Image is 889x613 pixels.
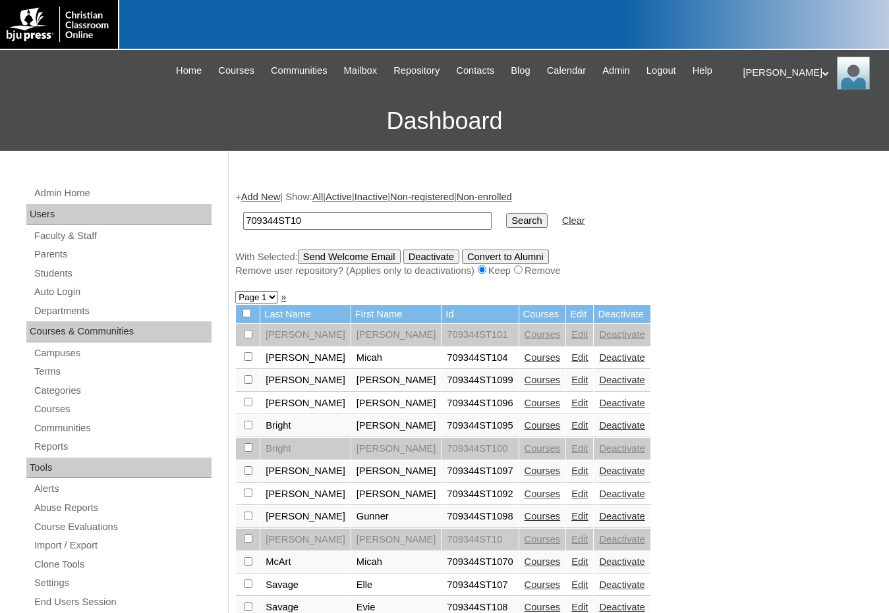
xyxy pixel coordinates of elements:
a: Deactivate [599,398,645,408]
td: Deactivate [594,305,650,324]
a: Inactive [355,192,388,202]
a: Contacts [449,63,501,78]
a: Edit [571,534,588,545]
a: Calendar [540,63,592,78]
input: Convert to Alumni [462,250,549,264]
td: McArt [260,551,351,573]
td: Edit [566,305,593,324]
td: [PERSON_NAME] [351,415,442,437]
a: Parents [33,246,212,263]
a: Settings [33,575,212,591]
a: Courses [525,489,561,499]
a: Non-registered [390,192,454,202]
a: Non-enrolled [457,192,512,202]
td: 709344ST101 [442,324,518,346]
a: Deactivate [599,489,645,499]
a: Repository [387,63,446,78]
a: Edit [571,375,588,385]
a: Auto Login [33,284,212,300]
a: Blog [504,63,536,78]
a: Mailbox [337,63,384,78]
a: Add New [241,192,280,202]
a: Edit [571,443,588,454]
span: Home [176,63,202,78]
td: 709344ST104 [442,347,518,369]
a: Edit [571,329,588,340]
td: Savage [260,574,351,597]
td: 709344ST1095 [442,415,518,437]
a: Courses [525,602,561,612]
a: Categories [33,383,212,399]
a: Edit [571,489,588,499]
span: Help [693,63,712,78]
div: Courses & Communities [26,321,212,342]
a: Courses [525,534,561,545]
span: Calendar [547,63,586,78]
a: Courses [212,63,261,78]
a: Edit [571,420,588,431]
a: Course Evaluations [33,519,212,535]
td: 709344ST1098 [442,506,518,528]
input: Send Welcome Email [298,250,401,264]
td: [PERSON_NAME] [260,506,351,528]
a: Edit [571,466,588,476]
a: » [281,292,286,302]
input: Search [506,213,547,228]
td: [PERSON_NAME] [260,369,351,392]
img: logo-white.png [7,7,111,42]
a: Edit [571,556,588,567]
td: Courses [519,305,566,324]
td: 709344ST1097 [442,460,518,483]
a: Edit [571,511,588,521]
span: Blog [511,63,530,78]
a: Clear [562,215,585,226]
span: Courses [218,63,254,78]
a: Courses [525,398,561,408]
a: Departments [33,303,212,319]
a: Deactivate [599,602,645,612]
td: [PERSON_NAME] [351,392,442,415]
span: Logout [646,63,676,78]
a: Communities [264,63,334,78]
a: All [312,192,323,202]
a: Edit [571,398,588,408]
a: Admin [596,63,637,78]
a: Admin Home [33,185,212,201]
td: Last Name [260,305,351,324]
a: Courses [33,401,212,417]
div: With Selected: [235,250,876,278]
a: Courses [525,511,561,521]
div: [PERSON_NAME] [743,57,876,90]
div: Remove user repository? (Applies only to deactivations) Keep Remove [235,264,876,278]
a: Reports [33,439,212,455]
td: First Name [351,305,442,324]
a: Help [686,63,719,78]
a: Edit [571,579,588,590]
span: Mailbox [344,63,378,78]
td: [PERSON_NAME] [351,369,442,392]
td: Gunner [351,506,442,528]
a: Clone Tools [33,556,212,573]
td: Bright [260,438,351,460]
td: [PERSON_NAME] [260,392,351,415]
a: Courses [525,420,561,431]
td: [PERSON_NAME] [260,483,351,506]
td: 709344ST1099 [442,369,518,392]
a: End Users Session [33,594,212,610]
td: Elle [351,574,442,597]
a: Deactivate [599,443,645,454]
td: 709344ST1070 [442,551,518,573]
a: Edit [571,602,588,612]
td: [PERSON_NAME] [260,529,351,551]
td: [PERSON_NAME] [351,529,442,551]
td: [PERSON_NAME] [260,324,351,346]
a: Deactivate [599,420,645,431]
a: Home [169,63,208,78]
div: Users [26,204,212,225]
a: Deactivate [599,329,645,340]
img: Melanie Sevilla [837,57,870,90]
td: [PERSON_NAME] [351,483,442,506]
a: Deactivate [599,466,645,476]
a: Deactivate [599,556,645,567]
td: 709344ST1096 [442,392,518,415]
